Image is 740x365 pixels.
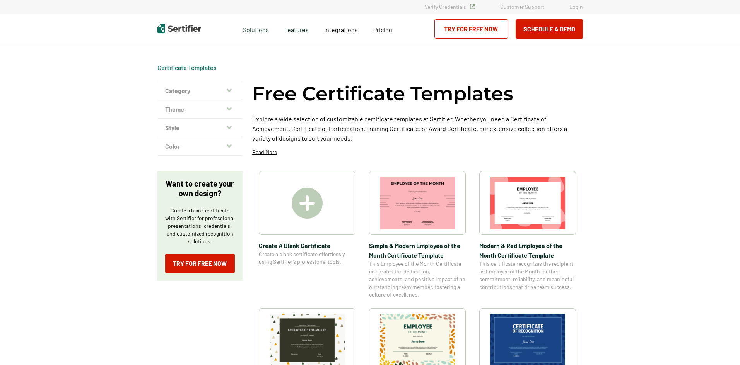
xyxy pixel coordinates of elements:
[434,19,508,39] a: Try for Free Now
[284,24,309,34] span: Features
[157,119,243,137] button: Style
[479,260,576,291] span: This certificate recognizes the recipient as Employee of the Month for their commitment, reliabil...
[425,3,475,10] a: Verify Credentials
[165,179,235,198] p: Want to create your own design?
[373,26,392,33] span: Pricing
[165,254,235,273] a: Try for Free Now
[157,100,243,119] button: Theme
[369,241,466,260] span: Simple & Modern Employee of the Month Certificate Template
[252,81,513,106] h1: Free Certificate Templates
[252,114,583,143] p: Explore a wide selection of customizable certificate templates at Sertifier. Whether you need a C...
[157,137,243,156] button: Color
[165,207,235,245] p: Create a blank certificate with Sertifier for professional presentations, credentials, and custom...
[243,24,269,34] span: Solutions
[470,4,475,9] img: Verified
[479,171,576,299] a: Modern & Red Employee of the Month Certificate TemplateModern & Red Employee of the Month Certifi...
[569,3,583,10] a: Login
[157,64,217,71] a: Certificate Templates
[369,171,466,299] a: Simple & Modern Employee of the Month Certificate TemplateSimple & Modern Employee of the Month C...
[157,64,217,71] div: Breadcrumb
[324,26,358,33] span: Integrations
[292,188,323,219] img: Create A Blank Certificate
[373,24,392,34] a: Pricing
[490,177,565,229] img: Modern & Red Employee of the Month Certificate Template
[259,241,355,250] span: Create A Blank Certificate
[157,24,201,33] img: Sertifier | Digital Credentialing Platform
[157,64,217,71] span: Certificate Templates
[324,24,358,34] a: Integrations
[259,250,355,266] span: Create a blank certificate effortlessly using Sertifier’s professional tools.
[157,81,243,100] button: Category
[479,241,576,260] span: Modern & Red Employee of the Month Certificate Template
[369,260,466,299] span: This Employee of the Month Certificate celebrates the dedication, achievements, and positive impa...
[380,177,455,229] img: Simple & Modern Employee of the Month Certificate Template
[252,148,277,156] p: Read More
[500,3,544,10] a: Customer Support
